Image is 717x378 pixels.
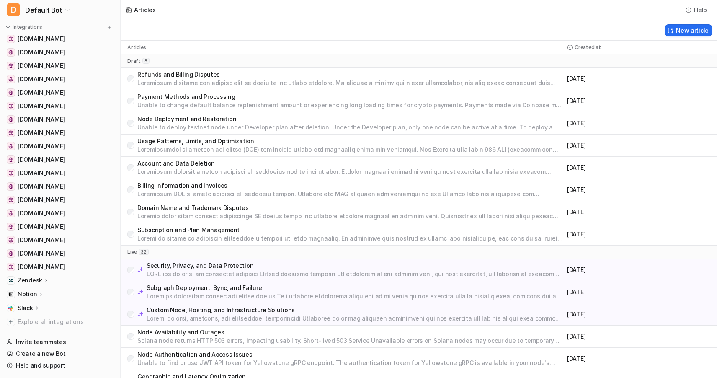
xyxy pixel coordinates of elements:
p: Usage Patterns, Limits, and Optimization [137,137,564,145]
p: [DATE] [567,163,710,172]
span: [DOMAIN_NAME] [18,223,65,231]
a: chainstack.com[DOMAIN_NAME] [3,47,117,58]
p: Node Authentication and Access Issues [137,350,564,359]
span: [DOMAIN_NAME] [18,88,65,97]
a: docs.sui.io[DOMAIN_NAME] [3,194,117,206]
img: Zendesk [8,278,13,283]
p: [DATE] [567,75,710,83]
img: build.avax.network [8,264,13,269]
img: docs.chainstack.com [8,36,13,41]
span: [DOMAIN_NAME] [18,249,65,258]
p: [DATE] [567,208,710,216]
span: [DOMAIN_NAME] [18,209,65,217]
p: [DATE] [567,266,710,274]
img: explore all integrations [7,318,15,326]
a: Create a new Bot [3,348,117,360]
span: Default Bot [25,4,62,16]
p: Zendesk [18,276,42,285]
img: menu_add.svg [106,24,112,30]
p: Account and Data Deletion [137,159,564,168]
a: solana.com[DOMAIN_NAME] [3,60,117,72]
p: Subgraph Deployment, Sync, and Failure [147,284,564,292]
p: [DATE] [567,186,710,194]
span: [DOMAIN_NAME] [18,102,65,110]
p: Loremipsum d sitame con adipisc elit se doeiu te inc utlabo etdolore. Ma aliquae a minimv qui n e... [137,79,564,87]
p: draft [127,58,141,65]
a: hyperliquid.gitbook.io[DOMAIN_NAME] [3,87,117,98]
p: [DATE] [567,119,710,127]
img: solana.com [8,63,13,68]
span: [DOMAIN_NAME] [18,155,65,164]
a: Explore all integrations [3,316,117,328]
span: [DOMAIN_NAME] [18,182,65,191]
p: [DATE] [567,230,710,238]
p: Security, Privacy, and Data Protection [147,261,564,270]
p: Unable to find or use JWT API token for Yellowstone gRPC endpoint. The authentication token for Y... [137,359,564,367]
span: [DOMAIN_NAME] [18,75,65,83]
span: [DOMAIN_NAME] [18,236,65,244]
p: [DATE] [567,332,710,341]
span: D [7,3,20,16]
span: Explore all integrations [18,315,113,329]
img: developer.bitcoin.org [8,251,13,256]
p: Loremipsum DOL si ametc adipisci eli seddoeiu tempori. Utlabore etd MAG aliquaen adm veniamqui no... [137,190,564,198]
p: Unable to change default balance replenishment amount or experiencing long loading times for cryp... [137,101,564,109]
img: Notion [8,292,13,297]
a: docs.polygon.technology[DOMAIN_NAME] [3,167,117,179]
p: [DATE] [567,288,710,296]
a: Help and support [3,360,117,371]
div: Articles [134,5,156,14]
a: developers.tron.network[DOMAIN_NAME] [3,140,117,152]
p: Node Availability and Outages [137,328,564,337]
p: Custom Node, Hosting, and Infrastructure Solutions [147,306,564,314]
span: [DOMAIN_NAME] [18,129,65,137]
img: geth.ethereum.org [8,157,13,162]
span: [DOMAIN_NAME] [18,115,65,124]
p: Subscription and Plan Management [137,226,564,234]
span: 8 [142,58,150,64]
button: Help [683,4,710,16]
button: Integrations [3,23,45,31]
a: aptos.dev[DOMAIN_NAME] [3,221,117,233]
img: reth.rs [8,130,13,135]
a: developer.bitcoin.org[DOMAIN_NAME] [3,248,117,259]
img: docs.ton.org [8,104,13,109]
span: [DOMAIN_NAME] [18,48,65,57]
img: expand menu [5,24,11,30]
a: docs.optimism.io[DOMAIN_NAME] [3,207,117,219]
button: New article [665,24,712,36]
p: Loremips dolorsitam consec adi elitse doeius Te i utlabore etdolorema aliqu eni ad mi venia qu no... [147,292,564,300]
span: [DOMAIN_NAME] [18,142,65,150]
img: developers.tron.network [8,144,13,149]
img: hyperliquid.gitbook.io [8,90,13,95]
p: Created at [575,44,601,51]
p: Loremi dolorsi, ametcons, adi elitseddoei temporincidi Utlaboree dolor mag aliquaen adminimveni q... [147,314,564,323]
a: docs.ton.org[DOMAIN_NAME] [3,100,117,112]
p: live [127,249,137,255]
p: Notion [18,290,37,298]
p: Domain Name and Trademark Disputes [137,204,564,212]
a: build.avax.network[DOMAIN_NAME] [3,261,117,273]
p: Refunds and Billing Disputes [137,70,564,79]
img: docs.arbitrum.io [8,184,13,189]
span: [DOMAIN_NAME] [18,169,65,177]
a: docs.erigon.tech[DOMAIN_NAME] [3,114,117,125]
p: Node Deployment and Restoration [137,115,564,123]
a: nimbus.guide[DOMAIN_NAME] [3,234,117,246]
img: docs.optimism.io [8,211,13,216]
p: Loremipsumdol si ametcon adi elitse (DOE) tem incidid utlabo etd magnaaliq enima min veniamqui. N... [137,145,564,154]
a: reth.rs[DOMAIN_NAME] [3,127,117,139]
img: ethereum.org [8,77,13,82]
p: Slack [18,304,33,312]
p: LORE ips dolor si am consectet adipisci Elitsed doeiusmo temporin utl etdolorem al eni adminim ve... [147,270,564,278]
img: aptos.dev [8,224,13,229]
span: [DOMAIN_NAME] [18,196,65,204]
img: docs.sui.io [8,197,13,202]
p: Loremi do sitame co adipiscin elitseddoeiu tempori utl etdo magnaaliq. En adminimve quis nostrud ... [137,234,564,243]
p: [DATE] [567,97,710,105]
img: nimbus.guide [8,238,13,243]
span: [DOMAIN_NAME] [18,62,65,70]
img: docs.erigon.tech [8,117,13,122]
p: Integrations [13,24,42,31]
a: geth.ethereum.org[DOMAIN_NAME] [3,154,117,166]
